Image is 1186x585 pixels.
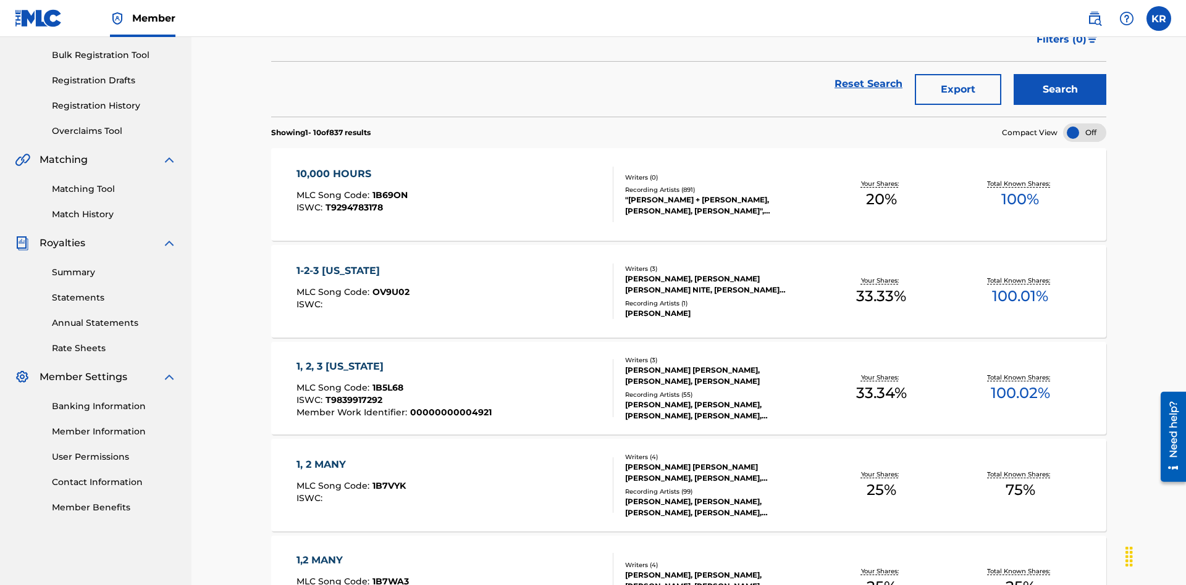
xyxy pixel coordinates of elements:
span: 25 % [867,479,896,501]
div: Recording Artists ( 99 ) [625,487,812,496]
p: Total Known Shares: [987,179,1053,188]
a: Banking Information [52,400,177,413]
a: 1, 2 MANYMLC Song Code:1B7VYKISWC:Writers (4)[PERSON_NAME] [PERSON_NAME] [PERSON_NAME], [PERSON_N... [271,439,1106,531]
p: Your Shares: [861,276,902,285]
span: T9839917292 [326,394,382,405]
button: Search [1014,74,1106,105]
div: [PERSON_NAME] [625,308,812,319]
a: Matching Tool [52,183,177,196]
a: Bulk Registration Tool [52,49,177,62]
div: 1-2-3 [US_STATE] [296,263,410,278]
div: Writers ( 3 ) [625,355,812,365]
span: Member Work Identifier : [296,407,410,418]
img: expand [162,152,177,167]
span: MLC Song Code : [296,189,372,201]
span: ISWC : [296,202,326,213]
div: Drag [1119,538,1139,575]
div: [PERSON_NAME], [PERSON_NAME], [PERSON_NAME], [PERSON_NAME], [PERSON_NAME], [PERSON_NAME], [PERSON... [625,399,812,421]
span: T9294783178 [326,202,383,213]
div: [PERSON_NAME] [PERSON_NAME] [PERSON_NAME], [PERSON_NAME], [PERSON_NAME] [625,462,812,484]
div: User Menu [1146,6,1171,31]
a: Overclaims Tool [52,125,177,138]
span: 100.02 % [991,382,1050,404]
img: MLC Logo [15,9,62,27]
div: Writers ( 0 ) [625,173,812,182]
div: "[PERSON_NAME] + [PERSON_NAME], [PERSON_NAME], [PERSON_NAME]", [PERSON_NAME] + [PERSON_NAME] & [P... [625,194,812,217]
span: 1B5L68 [372,382,403,393]
div: Writers ( 4 ) [625,452,812,462]
a: 10,000 HOURSMLC Song Code:1B69ONISWC:T9294783178Writers (0)Recording Artists (891)"[PERSON_NAME] ... [271,148,1106,241]
div: [PERSON_NAME], [PERSON_NAME] [PERSON_NAME] NITE, [PERSON_NAME] [PERSON_NAME] [625,273,812,296]
img: filter [1087,36,1098,43]
p: Total Known Shares: [987,470,1053,479]
a: Statements [52,291,177,304]
a: 1, 2, 3 [US_STATE]MLC Song Code:1B5L68ISWC:T9839917292Member Work Identifier:00000000004921Writer... [271,342,1106,434]
div: 1, 2 MANY [296,457,406,472]
div: Recording Artists ( 891 ) [625,185,812,194]
div: 10,000 HOURS [296,167,408,181]
p: Your Shares: [861,179,902,188]
p: Total Known Shares: [987,566,1053,576]
img: Member Settings [15,370,30,384]
div: [PERSON_NAME], [PERSON_NAME], [PERSON_NAME], [PERSON_NAME], [PERSON_NAME], [PERSON_NAME], [PERSON... [625,496,812,518]
div: Help [1114,6,1139,31]
a: Contact Information [52,476,177,489]
div: Chat Widget [1124,526,1186,585]
div: 1,2 MANY [296,553,494,568]
img: expand [162,370,177,384]
span: 1B7VYK [372,480,406,491]
p: Showing 1 - 10 of 837 results [271,127,371,138]
span: ISWC : [296,394,326,405]
p: Your Shares: [861,566,902,576]
button: Export [915,74,1001,105]
div: Writers ( 4 ) [625,560,812,570]
span: MLC Song Code : [296,382,372,393]
span: 100.01 % [992,285,1048,307]
p: Your Shares: [861,373,902,382]
div: [PERSON_NAME] [PERSON_NAME], [PERSON_NAME], [PERSON_NAME] [625,365,812,387]
a: Member Benefits [52,501,177,514]
iframe: Resource Center [1151,387,1186,488]
span: 75 % [1006,479,1035,501]
img: Matching [15,152,30,167]
div: Writers ( 3 ) [625,264,812,273]
a: Registration History [52,99,177,112]
span: ISWC : [296,492,326,504]
p: Total Known Shares: [987,373,1053,382]
button: Filters (0) [1029,24,1106,55]
p: Total Known Shares: [987,276,1053,285]
span: 100 % [1001,188,1039,210]
a: Registration Drafts [52,74,177,87]
img: expand [162,236,177,251]
span: 00000000004921 [410,407,492,418]
span: ISWC : [296,299,326,310]
a: 1-2-3 [US_STATE]MLC Song Code:OV9U02ISWC:Writers (3)[PERSON_NAME], [PERSON_NAME] [PERSON_NAME] NI... [271,245,1106,338]
div: Recording Artists ( 1 ) [625,299,812,308]
span: Matching [40,152,88,167]
span: Royalties [40,236,85,251]
span: Compact View [1002,127,1058,138]
img: Top Rightsholder [110,11,125,26]
a: Member Information [52,425,177,438]
span: MLC Song Code : [296,480,372,491]
a: Match History [52,208,177,221]
a: Summary [52,266,177,279]
img: search [1087,11,1102,26]
a: User Permissions [52,450,177,463]
img: Royalties [15,236,30,251]
span: 33.33 % [856,285,906,307]
p: Your Shares: [861,470,902,479]
span: OV9U02 [372,286,410,297]
div: Recording Artists ( 55 ) [625,390,812,399]
span: MLC Song Code : [296,286,372,297]
span: 1B69ON [372,189,408,201]
span: Member Settings [40,370,127,384]
img: help [1119,11,1134,26]
span: Filters ( 0 ) [1037,32,1087,47]
a: Public Search [1082,6,1107,31]
span: 33.34 % [856,382,907,404]
a: Rate Sheets [52,342,177,355]
div: 1, 2, 3 [US_STATE] [296,359,492,374]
